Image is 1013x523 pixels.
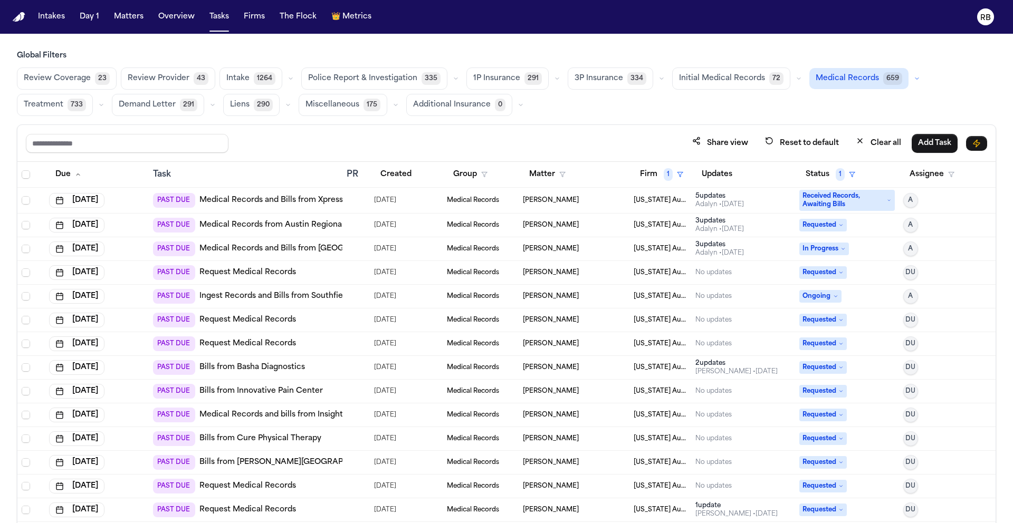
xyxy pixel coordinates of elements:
span: Michigan Auto Law [634,292,687,301]
span: Medical Records [447,221,499,229]
button: DU [903,479,918,493]
span: Select row [22,458,30,467]
span: Requested [799,432,847,445]
span: 7/28/2025, 4:39:52 PM [374,241,396,256]
button: Firms [240,7,269,26]
span: 9/11/2025, 8:03:32 AM [374,265,396,280]
button: Overview [154,7,199,26]
span: 9/10/2025, 6:05:56 AM [374,360,396,375]
span: 659 [883,72,902,85]
span: DU [905,268,915,277]
div: No updates [695,458,732,467]
span: Michigan Auto Law [634,221,687,229]
button: [DATE] [49,336,104,351]
span: Kayser Hatem [523,458,579,467]
button: The Flock [275,7,321,26]
span: Michigan Auto Law [634,482,687,490]
a: Medical Records and Bills from [GEOGRAPHIC_DATA] (ER [GEOGRAPHIC_DATA] / Formerly [GEOGRAPHIC_DATA]) [199,244,630,254]
span: Police Report & Investigation [308,73,417,84]
button: Share view [686,133,754,153]
span: DU [905,434,915,443]
a: Matters [110,7,148,26]
span: Requested [799,409,847,421]
div: 2 update s [695,359,778,367]
span: Select row [22,482,30,490]
span: Demand Letter [119,100,176,110]
span: A [908,292,913,301]
button: DU [903,360,918,375]
span: Initial Medical Records [679,73,765,84]
button: DU [903,336,918,351]
span: Select all [22,170,30,179]
span: Requested [799,503,847,516]
span: 291 [524,72,542,85]
span: 9/18/2025, 5:24:25 AM [374,479,396,493]
a: crownMetrics [327,7,376,26]
span: Medical Records [447,292,499,301]
span: 1264 [254,72,275,85]
button: Firm1 [634,165,690,184]
a: Bills from [PERSON_NAME][GEOGRAPHIC_DATA] - Fairline [199,457,419,468]
button: [DATE] [49,218,104,233]
div: Last updated by Adalyn at 9/11/2025, 2:47:41 PM [695,200,744,209]
span: Ongoing [799,290,842,303]
span: PAST DUE [153,408,195,422]
img: Finch Logo [13,12,25,22]
span: DU [905,458,915,467]
div: 5 update s [695,192,744,200]
div: Last updated by Adalyn at 9/16/2025, 3:55:37 PM [695,225,744,234]
span: Medical Records [816,73,879,84]
span: Requested [799,480,847,492]
span: Medical Records [447,411,499,419]
span: Treatment [24,100,63,110]
button: A [903,289,918,304]
span: Michigan Auto Law [634,196,687,205]
span: PAST DUE [153,313,195,327]
button: [DATE] [49,408,104,422]
span: A [908,245,913,253]
button: A [903,193,918,208]
span: Michigan Auto Law [634,245,687,253]
span: Michigan Auto Law [634,387,687,395]
button: [DATE] [49,193,104,208]
span: 1 [836,168,845,181]
a: Medical Records and bills from Insight [GEOGRAPHIC_DATA] [199,410,428,420]
div: Task [153,168,338,181]
button: DU [903,265,918,280]
span: PAST DUE [153,218,195,233]
span: Select row [22,411,30,419]
span: Select row [22,506,30,514]
div: No updates [695,411,732,419]
button: [DATE] [49,289,104,304]
button: DU [903,455,918,470]
a: Intakes [34,7,69,26]
button: A [903,218,918,233]
div: 3 update s [695,240,744,249]
span: Select row [22,268,30,277]
button: Status1 [799,165,862,184]
span: Review Coverage [24,73,91,84]
span: Select row [22,292,30,301]
span: Medical Records [447,316,499,324]
div: No updates [695,316,732,324]
span: Miscellaneous [305,100,359,110]
span: Select row [22,387,30,395]
div: No updates [695,434,732,443]
span: 290 [254,99,273,111]
button: Updates [695,165,739,184]
span: Requested [799,361,847,374]
div: No updates [695,292,732,301]
span: Requested [799,337,847,350]
span: Michigan Auto Law [634,316,687,324]
div: No updates [695,340,732,348]
text: RB [980,14,991,22]
span: 175 [364,99,380,111]
span: Michigan Auto Law [634,268,687,277]
span: Select row [22,196,30,205]
span: Select row [22,340,30,348]
span: PAST DUE [153,360,195,375]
